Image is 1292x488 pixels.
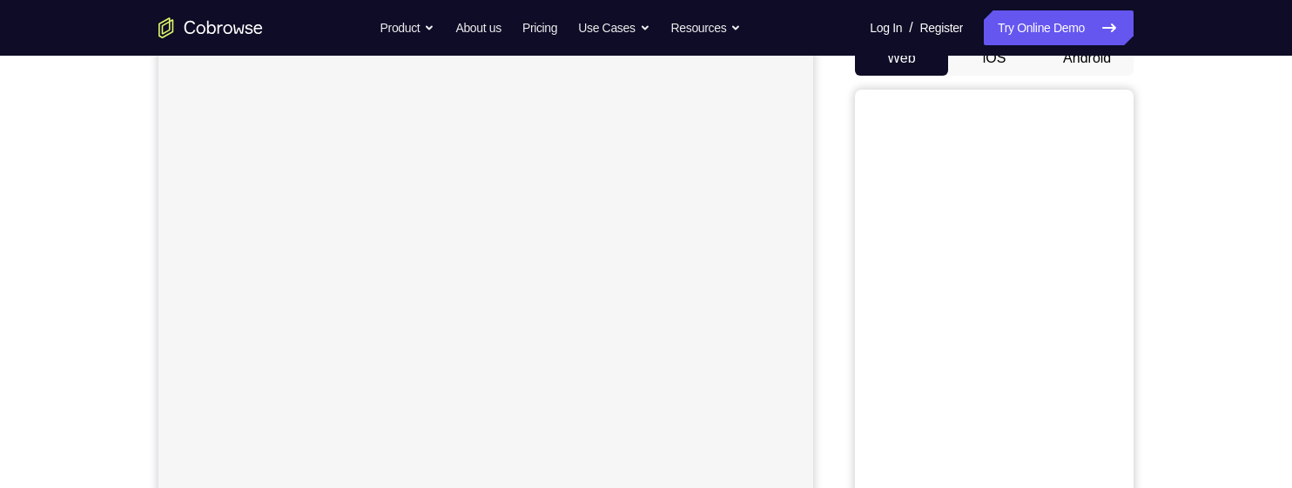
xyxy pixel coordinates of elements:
[380,10,435,45] button: Product
[578,10,649,45] button: Use Cases
[948,41,1041,76] button: iOS
[870,10,902,45] a: Log In
[1040,41,1134,76] button: Android
[920,10,963,45] a: Register
[909,17,912,38] span: /
[671,10,742,45] button: Resources
[522,10,557,45] a: Pricing
[984,10,1134,45] a: Try Online Demo
[455,10,501,45] a: About us
[158,17,263,38] a: Go to the home page
[855,41,948,76] button: Web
